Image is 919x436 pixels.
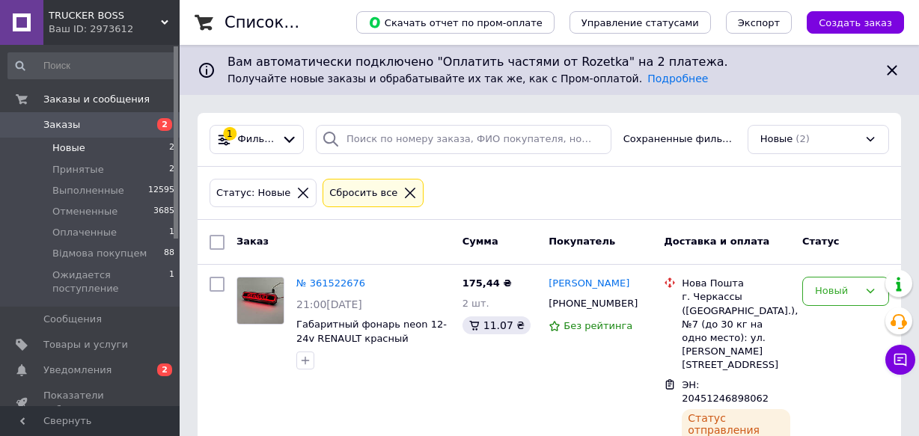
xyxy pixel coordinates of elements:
[296,277,365,289] a: № 361522676
[682,379,769,405] span: ЭН: 20451246898062
[52,268,169,295] span: Ожидается поступление
[796,133,809,144] span: (2)
[564,320,632,331] span: Без рейтинга
[157,118,172,131] span: 2
[52,163,104,176] span: Принятые
[462,277,512,289] span: 175,44 ₴
[368,16,543,29] span: Скачать отчет по пром-оплате
[43,363,112,377] span: Уведомления
[815,283,858,299] div: Новый
[52,226,117,239] span: Оплаченные
[760,132,793,147] span: Новые
[169,141,174,155] span: 2
[225,13,353,31] h1: Список заказов
[885,345,915,375] button: Чат с покупателем
[238,132,276,147] span: Фильтры
[807,11,904,34] button: Создать заказ
[682,290,790,372] div: г. Черкассы ([GEOGRAPHIC_DATA].), №7 (до 30 кг на одно место): ул. [PERSON_NAME][STREET_ADDRESS]
[43,338,128,351] span: Товары и услуги
[462,236,498,247] span: Сумма
[164,247,174,260] span: 88
[316,125,611,154] input: Поиск по номеру заказа, ФИО покупателя, номеру телефона, Email, номеру накладной
[228,73,708,85] span: Получайте новые заказы и обрабатывайте их так же, как с Пром-оплатой.
[581,17,699,28] span: Управление статусами
[296,298,362,310] span: 21:00[DATE]
[549,277,629,291] a: [PERSON_NAME]
[148,184,174,197] span: 12595
[546,294,640,313] div: [PHONE_NUMBER]
[570,11,711,34] button: Управление статусами
[682,277,790,290] div: Нова Пошта
[623,132,736,147] span: Сохраненные фильтры:
[169,268,174,295] span: 1
[664,236,769,247] span: Доставка и оплата
[462,298,489,309] span: 2 шт.
[49,22,180,36] div: Ваш ID: 2973612
[153,205,174,218] span: 3685
[356,11,555,34] button: Скачать отчет по пром-оплате
[43,118,80,132] span: Заказы
[43,313,102,326] span: Сообщения
[169,226,174,239] span: 1
[549,236,615,247] span: Покупатель
[802,236,840,247] span: Статус
[157,363,172,376] span: 2
[43,389,138,416] span: Показатели работы компании
[236,277,284,325] a: Фото товару
[52,205,117,218] span: Отмененные
[726,11,792,34] button: Экспорт
[647,73,708,85] a: Подробнее
[792,16,904,28] a: Создать заказ
[49,9,161,22] span: TRUCKER BOSS
[228,54,871,71] span: Вам автоматически подключено "Оплатить частями от Rozetka" на 2 платежа.
[52,141,85,155] span: Новые
[52,184,124,197] span: Выполненные
[169,163,174,176] span: 2
[52,247,147,260] span: Відмова покупцем
[819,17,892,28] span: Создать заказ
[7,52,176,79] input: Поиск
[213,185,293,201] div: Статус: Новые
[223,127,236,141] div: 1
[738,17,780,28] span: Экспорт
[237,277,284,324] img: Фото товару
[462,316,531,334] div: 11.07 ₴
[43,93,150,106] span: Заказы и сообщения
[326,185,400,201] div: Сбросить все
[296,319,447,344] a: Габаритный фонарь neon 12-24v RENAULT красный
[236,236,269,247] span: Заказ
